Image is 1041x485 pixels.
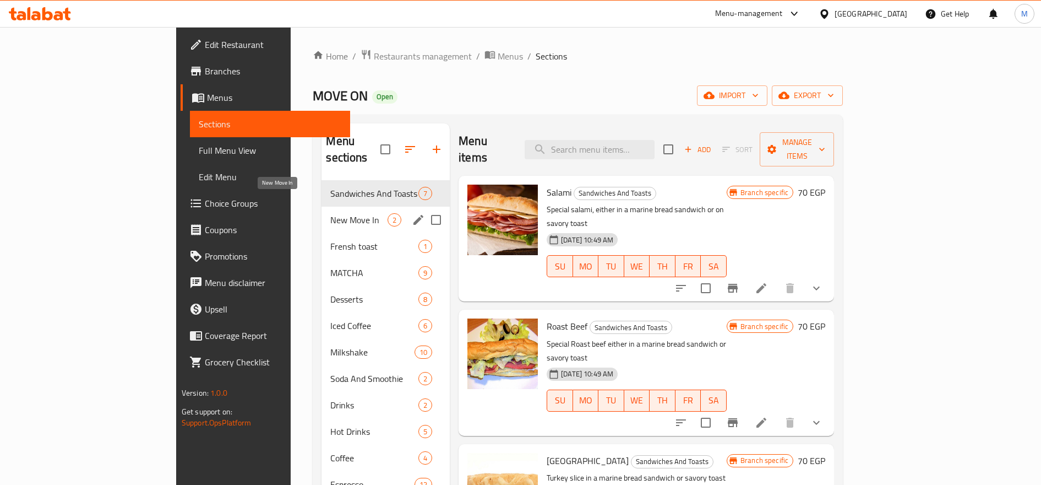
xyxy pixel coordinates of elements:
[205,38,341,51] span: Edit Restaurant
[330,372,418,385] span: Soda And Smoothie
[810,416,823,429] svg: Show Choices
[321,312,450,339] div: Iced Coffee6
[694,277,717,300] span: Select to update
[675,390,701,412] button: FR
[668,275,694,301] button: sort-choices
[683,143,712,156] span: Add
[199,117,341,131] span: Sections
[321,445,450,471] div: Coffee4
[210,386,227,400] span: 1.0.0
[1021,8,1028,20] span: M
[181,322,350,349] a: Coverage Report
[205,223,341,236] span: Coupons
[598,390,624,412] button: TU
[207,91,341,104] span: Menus
[190,137,350,164] a: Full Menu View
[715,7,783,20] div: Menu-management
[181,243,350,270] a: Promotions
[547,452,629,469] span: [GEOGRAPHIC_DATA]
[313,49,843,63] nav: breadcrumb
[330,451,418,465] span: Coffee
[603,392,620,408] span: TU
[330,240,418,253] div: Frensh toast
[803,409,830,436] button: show more
[419,321,432,331] span: 6
[181,84,350,111] a: Menus
[418,266,432,279] div: items
[321,260,450,286] div: MATCHA9
[330,213,388,227] span: New Move In
[654,258,671,274] span: TH
[410,212,427,228] button: edit
[697,85,767,106] button: import
[321,418,450,445] div: Hot Drinks5
[467,319,538,389] img: Roast Beef
[720,409,746,436] button: Branch-specific-item
[547,390,573,412] button: SU
[419,400,432,411] span: 2
[668,409,694,436] button: sort-choices
[321,180,450,207] div: Sandwiches And Toasts7
[415,346,432,359] div: items
[755,416,768,429] a: Edit menu item
[388,213,401,227] div: items
[574,187,656,200] div: Sandwiches And Toasts
[181,296,350,322] a: Upsell
[205,250,341,263] span: Promotions
[182,405,232,419] span: Get support on:
[760,132,834,166] button: Manage items
[330,346,414,359] div: Milkshake
[419,241,432,252] span: 1
[720,275,746,301] button: Branch-specific-item
[631,455,713,468] span: Sandwiches And Toasts
[810,282,823,295] svg: Show Choices
[182,416,252,430] a: Support.OpsPlatform
[321,286,450,312] div: Desserts8
[181,58,350,84] a: Branches
[736,321,793,332] span: Branch specific
[835,8,907,20] div: [GEOGRAPHIC_DATA]
[205,329,341,342] span: Coverage Report
[330,293,418,306] span: Desserts
[419,453,432,464] span: 4
[654,392,671,408] span: TH
[205,197,341,210] span: Choice Groups
[361,49,472,63] a: Restaurants management
[705,258,722,274] span: SA
[418,398,432,412] div: items
[476,50,480,63] li: /
[781,89,834,103] span: export
[577,392,595,408] span: MO
[577,258,595,274] span: MO
[330,425,418,438] span: Hot Drinks
[419,374,432,384] span: 2
[330,266,418,279] span: MATCHA
[418,372,432,385] div: items
[190,164,350,190] a: Edit Menu
[418,425,432,438] div: items
[484,49,523,63] a: Menus
[798,185,825,200] h6: 70 EGP
[419,294,432,305] span: 8
[650,390,675,412] button: TH
[321,392,450,418] div: Drinks2
[181,190,350,217] a: Choice Groups
[372,92,397,101] span: Open
[459,133,511,166] h2: Menu items
[418,451,432,465] div: items
[326,133,380,166] h2: Menu sections
[798,319,825,334] h6: 70 EGP
[374,50,472,63] span: Restaurants management
[419,427,432,437] span: 5
[419,268,432,278] span: 9
[498,50,523,63] span: Menus
[181,31,350,58] a: Edit Restaurant
[590,321,672,334] span: Sandwiches And Toasts
[547,337,727,365] p: Special Roast beef either in a marine bread sandwich or savory toast
[772,85,843,106] button: export
[680,392,697,408] span: FR
[374,138,397,161] span: Select all sections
